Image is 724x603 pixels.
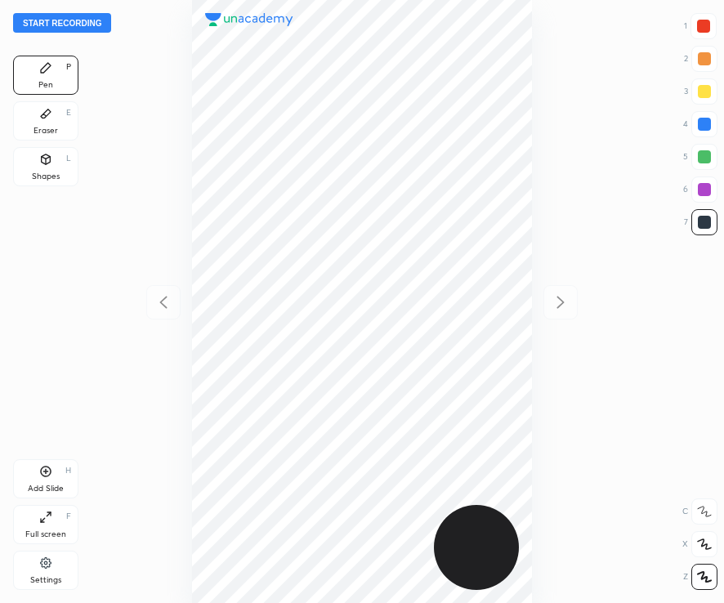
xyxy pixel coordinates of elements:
div: Z [683,564,717,590]
div: F [66,512,71,520]
div: H [65,467,71,475]
div: Full screen [25,530,66,538]
div: 1 [684,13,717,39]
div: 3 [684,78,717,105]
div: X [682,531,717,557]
div: 2 [684,46,717,72]
div: 6 [683,176,717,203]
div: Shapes [32,172,60,181]
div: Pen [38,81,53,89]
div: L [66,154,71,163]
div: Add Slide [28,485,64,493]
div: C [682,498,717,525]
div: P [66,63,71,71]
div: 5 [683,144,717,170]
div: Settings [30,576,61,584]
button: Start recording [13,13,111,33]
div: Eraser [34,127,58,135]
img: logo.38c385cc.svg [205,13,293,26]
div: 4 [683,111,717,137]
div: 7 [684,209,717,235]
div: E [66,109,71,117]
